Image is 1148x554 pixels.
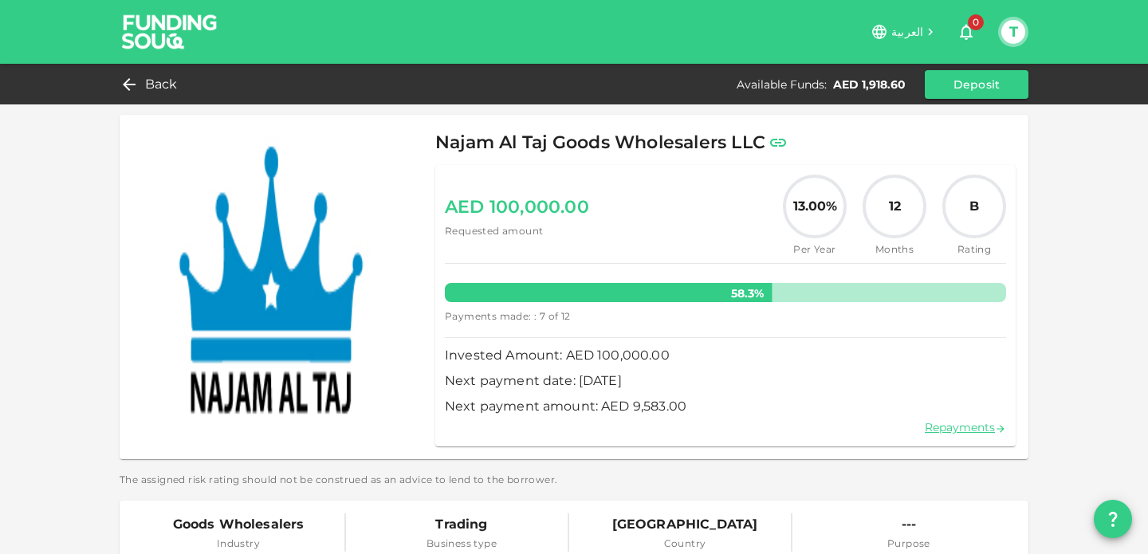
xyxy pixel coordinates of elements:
span: AED 100,000.00 [445,192,589,223]
span: 13.00% [793,197,837,216]
span: Invested Amount: AED 100,000.00 [445,344,1006,367]
span: --- [887,513,930,536]
button: 0 [950,16,982,48]
button: Deposit [925,70,1028,99]
div: AED 1,918.60 [833,77,906,92]
span: Goods Wholesalers [173,513,305,536]
span: Back [145,73,178,96]
span: Months [863,242,926,257]
span: The assigned risk rating should not be construed as an advice to lend to the borrower. [120,472,1028,488]
span: Najam Al Taj Goods Wholesalers LLC [435,128,765,159]
span: Business type [427,536,497,552]
span: Rating [942,242,1006,257]
button: T [1001,20,1025,44]
span: 12 [889,197,901,216]
a: Repayments [925,420,1006,434]
span: Requested amount [445,223,589,239]
span: B [969,197,979,216]
span: Trading [427,513,497,536]
span: Industry [173,536,305,552]
div: Available Funds : [737,77,827,92]
span: العربية [891,25,923,39]
span: Next payment date: [DATE] [445,370,1006,392]
span: Next payment amount: AED 9,583.00 [445,395,1006,418]
img: Marketplace Logo [120,115,423,459]
span: [GEOGRAPHIC_DATA] [612,513,758,536]
span: Per Year [783,242,847,257]
span: Payments made: : 7 of 12 [445,308,571,324]
span: Country [612,536,758,552]
p: 58.3 % [445,285,772,301]
span: Purpose [887,536,930,552]
span: 0 [968,14,984,30]
button: question [1094,500,1132,538]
